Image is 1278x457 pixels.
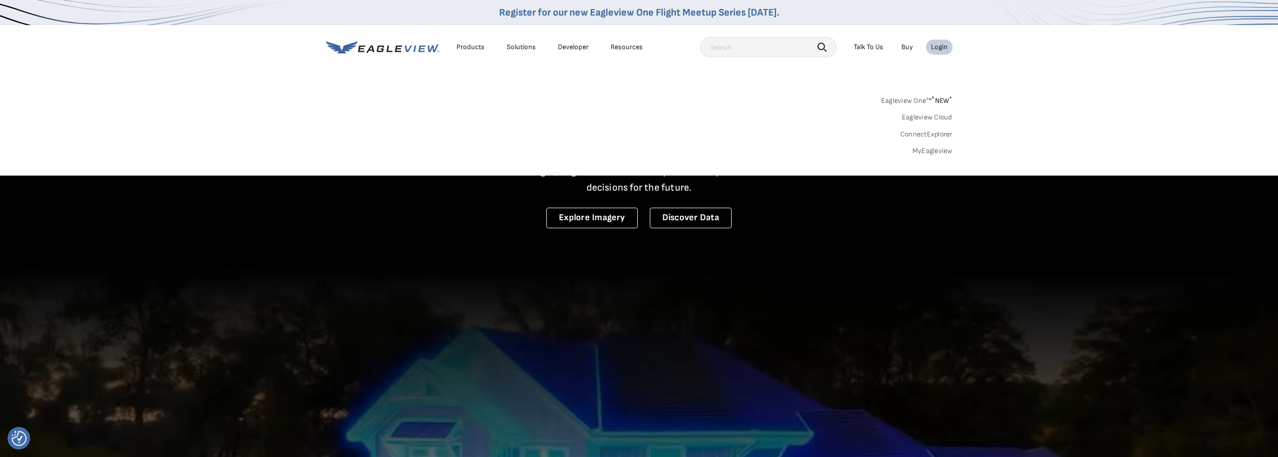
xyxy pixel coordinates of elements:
[12,431,27,446] img: Revisit consent button
[546,208,638,228] a: Explore Imagery
[12,431,27,446] button: Consent Preferences
[854,43,883,52] div: Talk To Us
[507,43,536,52] div: Solutions
[499,7,779,19] a: Register for our new Eagleview One Flight Meetup Series [DATE].
[456,43,485,52] div: Products
[900,130,953,139] a: ConnectExplorer
[611,43,643,52] div: Resources
[912,146,953,156] a: MyEagleview
[931,43,948,52] div: Login
[932,96,952,105] span: NEW
[902,113,953,122] a: Eagleview Cloud
[901,43,913,52] a: Buy
[650,208,732,228] a: Discover Data
[881,93,953,105] a: Eagleview One™*NEW*
[700,37,837,57] input: Search
[558,43,589,52] a: Developer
